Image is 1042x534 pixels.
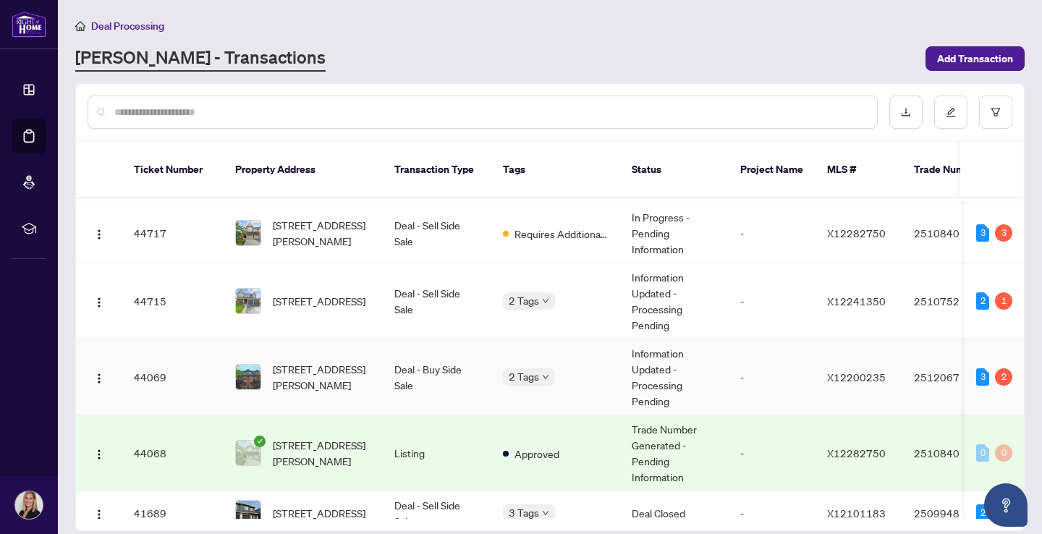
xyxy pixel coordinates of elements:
span: [STREET_ADDRESS][PERSON_NAME] [273,437,371,469]
img: Logo [93,229,105,240]
td: - [729,203,816,263]
td: 2510840 [902,203,1004,263]
span: filter [991,107,1001,117]
td: - [729,415,816,491]
td: Listing [383,415,491,491]
img: Logo [93,449,105,460]
td: Trade Number Generated - Pending Information [620,415,729,491]
button: Logo [88,289,111,313]
span: Requires Additional Docs [514,226,609,242]
span: 3 Tags [509,504,539,521]
img: thumbnail-img [236,501,260,525]
img: Logo [93,297,105,308]
span: X12200235 [827,370,886,383]
td: 2512067 [902,339,1004,415]
span: Add Transaction [937,47,1013,70]
button: Logo [88,441,111,465]
img: logo [12,11,46,38]
span: 2 Tags [509,292,539,309]
td: - [729,339,816,415]
div: 2 [976,504,989,522]
span: [STREET_ADDRESS] [273,505,365,521]
a: [PERSON_NAME] - Transactions [75,46,326,72]
img: thumbnail-img [236,289,260,313]
div: 3 [995,224,1012,242]
th: MLS # [816,142,902,198]
td: 2510840 [902,415,1004,491]
span: Approved [514,446,559,462]
span: X12241350 [827,294,886,308]
img: Logo [93,509,105,520]
span: 2 Tags [509,368,539,385]
td: Information Updated - Processing Pending [620,263,729,339]
td: Deal - Sell Side Sale [383,203,491,263]
span: download [901,107,911,117]
button: Logo [88,501,111,525]
th: Trade Number [902,142,1004,198]
span: down [542,373,549,381]
img: Logo [93,373,105,384]
div: 3 [976,224,989,242]
td: - [729,263,816,339]
div: 3 [976,368,989,386]
th: Transaction Type [383,142,491,198]
button: download [889,96,923,129]
th: Property Address [224,142,383,198]
span: home [75,21,85,31]
td: Deal - Sell Side Sale [383,263,491,339]
button: filter [979,96,1012,129]
td: 44717 [122,203,224,263]
th: Tags [491,142,620,198]
span: down [542,509,549,517]
th: Project Name [729,142,816,198]
span: Deal Processing [91,20,164,33]
button: Add Transaction [925,46,1025,71]
td: 44069 [122,339,224,415]
button: Open asap [984,483,1028,527]
span: [STREET_ADDRESS] [273,293,365,309]
span: check-circle [254,436,266,447]
span: down [542,297,549,305]
div: 2 [976,292,989,310]
span: [STREET_ADDRESS][PERSON_NAME] [273,361,371,393]
div: 1 [995,292,1012,310]
span: edit [946,107,956,117]
img: Profile Icon [15,491,43,519]
span: X12282750 [827,446,886,459]
td: In Progress - Pending Information [620,203,729,263]
div: 2 [995,368,1012,386]
img: thumbnail-img [236,221,260,245]
button: edit [934,96,967,129]
td: 2510752 [902,263,1004,339]
button: Logo [88,365,111,389]
span: [STREET_ADDRESS][PERSON_NAME] [273,217,371,249]
div: 0 [976,444,989,462]
img: thumbnail-img [236,365,260,389]
button: Logo [88,221,111,245]
td: 44715 [122,263,224,339]
td: 44068 [122,415,224,491]
span: X12101183 [827,507,886,520]
img: thumbnail-img [236,441,260,465]
th: Ticket Number [122,142,224,198]
span: X12282750 [827,226,886,240]
th: Status [620,142,729,198]
div: 0 [995,444,1012,462]
td: Information Updated - Processing Pending [620,339,729,415]
td: Deal - Buy Side Sale [383,339,491,415]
